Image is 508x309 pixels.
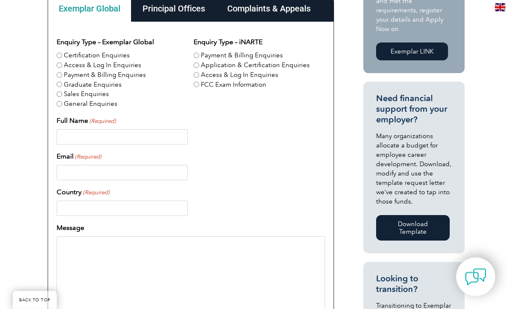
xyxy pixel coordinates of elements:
[64,51,130,61] label: Certification Enquiries
[74,153,102,162] span: (Required)
[194,37,263,48] legend: Enquiry Type – iNARTE
[201,51,283,61] label: Payment & Billing Enquiries
[64,80,122,90] label: Graduate Enquiries
[57,187,109,198] label: Country
[376,132,452,207] p: Many organizations allocate a budget for employee career development. Download, modify and use th...
[376,94,452,125] h3: Need financial support from your employer?
[376,43,448,61] a: Exemplar LINK
[201,71,278,80] label: Access & Log In Enquiries
[64,99,117,109] label: General Enquiries
[57,152,101,162] label: Email
[89,117,116,126] span: (Required)
[201,80,266,90] label: FCC Exam Information
[13,291,57,309] a: BACK TO TOP
[201,61,310,71] label: Application & Certification Enquiries
[376,215,450,241] a: Download Template
[465,266,486,288] img: contact-chat.png
[376,274,452,295] h3: Looking to transition?
[495,3,505,11] img: en
[64,71,146,80] label: Payment & Billing Enquiries
[83,189,110,197] span: (Required)
[64,61,141,71] label: Access & Log In Enquiries
[64,90,109,99] label: Sales Enquiries
[57,223,84,233] label: Message
[57,37,154,48] legend: Enquiry Type – Exemplar Global
[57,116,116,126] label: Full Name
